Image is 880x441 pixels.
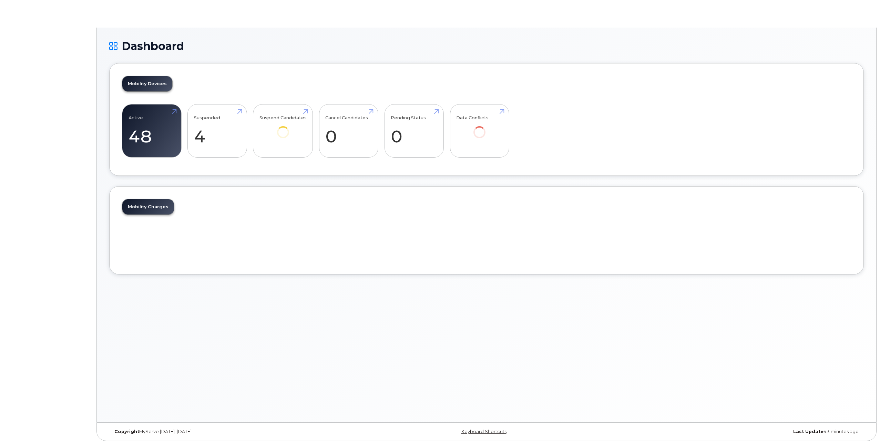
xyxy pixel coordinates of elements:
div: MyServe [DATE]–[DATE] [109,429,361,434]
strong: Last Update [793,429,823,434]
a: Mobility Charges [122,199,174,214]
a: Pending Status 0 [391,108,437,154]
a: Active 48 [129,108,175,154]
a: Cancel Candidates 0 [325,108,372,154]
div: 43 minutes ago [612,429,864,434]
strong: Copyright [114,429,139,434]
a: Data Conflicts [456,108,503,148]
a: Mobility Devices [122,76,172,91]
a: Suspend Candidates [259,108,307,148]
a: Suspended 4 [194,108,241,154]
a: Keyboard Shortcuts [461,429,506,434]
h1: Dashboard [109,40,864,52]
